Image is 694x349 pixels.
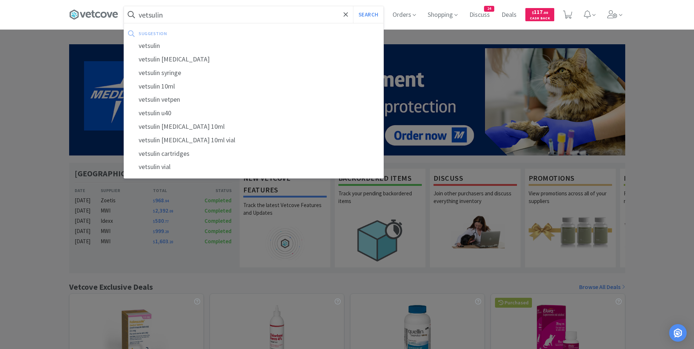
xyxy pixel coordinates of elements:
[530,16,550,21] span: Cash Back
[525,5,554,25] a: $117.00Cash Back
[124,66,383,80] div: vetsulin syringe
[124,134,383,147] div: vetsulin [MEDICAL_DATA] 10ml vial
[124,120,383,134] div: vetsulin [MEDICAL_DATA] 10ml
[353,6,383,23] button: Search
[532,10,534,15] span: $
[124,147,383,161] div: vetsulin cartridges
[124,6,383,23] input: Search by item, sku, manufacturer, ingredient, size...
[124,106,383,120] div: vetsulin u40
[499,12,519,18] a: Deals
[124,39,383,53] div: vetsulin
[484,6,494,11] span: 24
[669,324,687,342] div: Open Intercom Messenger
[466,12,493,18] a: Discuss24
[124,160,383,174] div: vetsulin vial
[139,28,273,39] div: suggestion
[124,93,383,106] div: vetsulin vetpen
[543,10,548,15] span: . 00
[532,8,548,15] span: 117
[124,53,383,66] div: vetsulin [MEDICAL_DATA]
[124,80,383,93] div: vetsulin 10ml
